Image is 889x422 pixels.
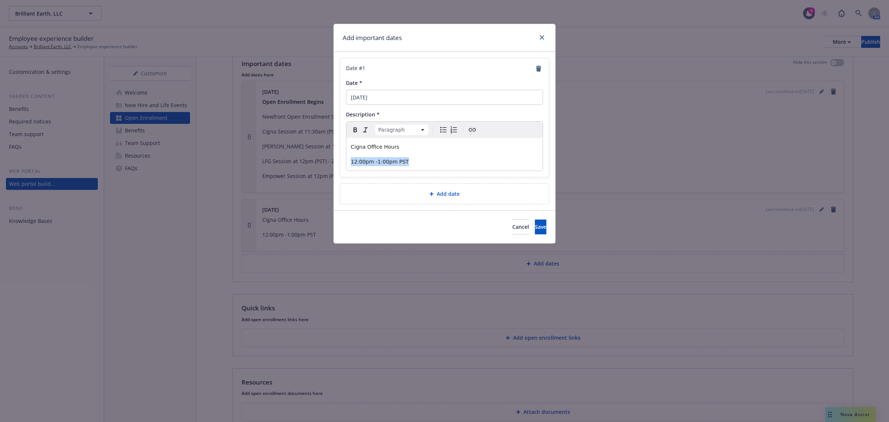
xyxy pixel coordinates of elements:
button: Bold [350,125,360,135]
span: Add date [437,190,460,198]
span: Cancel [512,223,529,230]
span: Cigna Office Hours [351,144,399,150]
span: Date # 1 [346,64,365,73]
span: Save [535,223,546,230]
input: Add date here [346,90,543,105]
button: Numbered list [449,125,459,135]
span: Date * [346,79,362,86]
button: Create link [467,125,477,135]
a: remove [534,64,543,73]
span: Description * [346,111,380,118]
button: Block type [375,125,429,135]
button: Cancel [512,220,529,234]
div: Add date [340,183,549,204]
button: Bulleted list [438,125,449,135]
span: 12:00pm -1:00pm PST [351,159,409,165]
button: Save [535,220,546,234]
div: editable markdown [346,138,543,171]
h1: Add important dates [343,33,402,43]
a: close [537,33,546,42]
div: toggle group [438,125,459,135]
button: Italic [360,125,371,135]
